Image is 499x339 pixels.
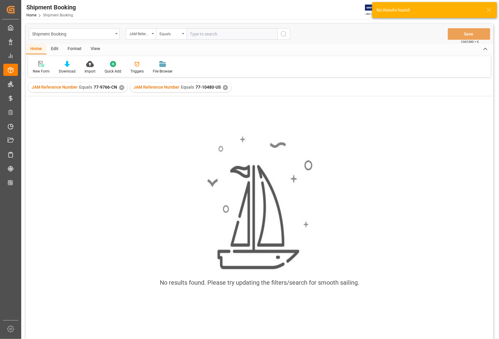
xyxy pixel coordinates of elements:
[26,44,46,54] div: Home
[119,85,124,90] div: ✕
[130,69,144,74] div: Triggers
[129,30,150,37] div: JAM Reference Number
[365,5,386,15] img: Exertis%20JAM%20-%20Email%20Logo.jpg_1722504956.jpg
[105,69,121,74] div: Quick Add
[186,28,277,40] input: Type to search
[126,28,156,40] button: open menu
[277,28,290,40] button: search button
[159,30,180,37] div: Equals
[85,69,95,74] div: Import
[59,69,75,74] div: Download
[46,44,63,54] div: Edit
[32,30,113,37] div: Shipment Booking
[63,44,86,54] div: Format
[206,135,313,271] img: smooth_sailing.jpeg
[448,28,490,40] button: Save
[181,85,194,90] span: Equals
[377,7,481,13] div: No Results found!
[223,85,228,90] div: ✕
[86,44,105,54] div: View
[33,69,50,74] div: New Form
[32,85,78,90] span: JAM Reference Number
[461,39,479,44] span: Ctrl/CMD + S
[79,85,92,90] span: Equals
[153,69,172,74] div: File Browser
[133,85,179,90] span: JAM Reference Number
[26,13,36,17] a: Home
[94,85,117,90] span: 77-9766-CN
[29,28,120,40] button: open menu
[156,28,186,40] button: open menu
[196,85,221,90] span: 77-10480-US
[26,3,76,12] div: Shipment Booking
[160,278,359,287] div: No results found. Please try updating the filters/search for smooth sailing.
